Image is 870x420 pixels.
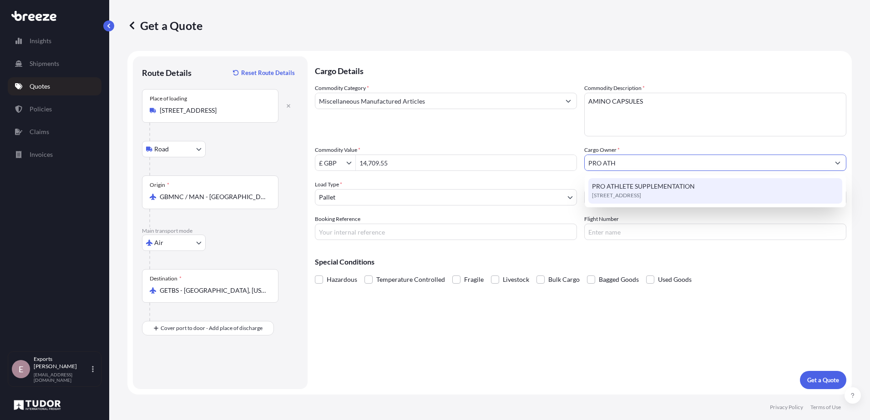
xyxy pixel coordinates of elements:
p: Terms of Use [810,404,841,411]
span: Cover port to door - Add place of discharge [161,324,263,333]
p: Invoices [30,150,53,159]
p: Exports [PERSON_NAME] [34,355,90,370]
p: Shipments [30,59,59,68]
button: Show suggestions [346,158,355,167]
p: Special Conditions [315,258,846,265]
p: Insights [30,36,51,45]
p: Cargo Details [315,56,846,84]
p: Reset Route Details [241,68,295,77]
button: Select transport [142,141,206,157]
label: Booking Reference [315,215,360,224]
button: Select transport [142,235,206,251]
div: Suggestions [588,178,842,204]
span: Hazardous [327,273,357,286]
div: Place of loading [150,95,187,102]
input: Your internal reference [315,224,577,240]
label: Commodity Description [584,84,645,93]
p: Quotes [30,82,50,91]
input: Commodity Value [315,155,346,171]
input: Enter name [584,224,846,240]
input: Select a commodity type [315,93,560,109]
div: Destination [150,275,182,282]
input: Destination [160,286,267,295]
span: E [19,365,23,374]
label: Freight Cost [584,180,613,189]
label: Commodity Category [315,84,369,93]
span: PRO ATHLETE SUPPLEMENTATION [592,182,695,191]
input: Full name [585,155,830,171]
button: Show suggestions [830,155,846,171]
label: Cargo Owner [584,145,620,155]
p: Privacy Policy [770,404,803,411]
span: Temperature Controlled [376,273,445,286]
span: Road [154,145,169,154]
span: [STREET_ADDRESS] [592,191,641,200]
span: Livestock [503,273,529,286]
span: Bulk Cargo [548,273,580,286]
span: Used Goods [658,273,692,286]
span: Bagged Goods [599,273,639,286]
input: Type amount [356,155,577,171]
div: Origin [150,181,169,189]
p: [EMAIL_ADDRESS][DOMAIN_NAME] [34,372,90,383]
img: organization-logo [11,398,63,412]
p: Get a Quote [807,375,839,385]
span: Air [154,238,163,247]
p: Claims [30,127,49,136]
span: Pallet [319,193,335,202]
p: Route Details [142,67,192,78]
span: Load Type [315,180,342,189]
p: Policies [30,105,52,114]
input: Origin [160,192,267,201]
button: Show suggestions [560,93,577,109]
p: Get a Quote [127,18,202,33]
input: Place of loading [160,106,267,115]
label: Commodity Value [315,145,360,155]
span: Fragile [464,273,484,286]
label: Flight Number [584,215,619,224]
p: Main transport mode [142,227,298,235]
